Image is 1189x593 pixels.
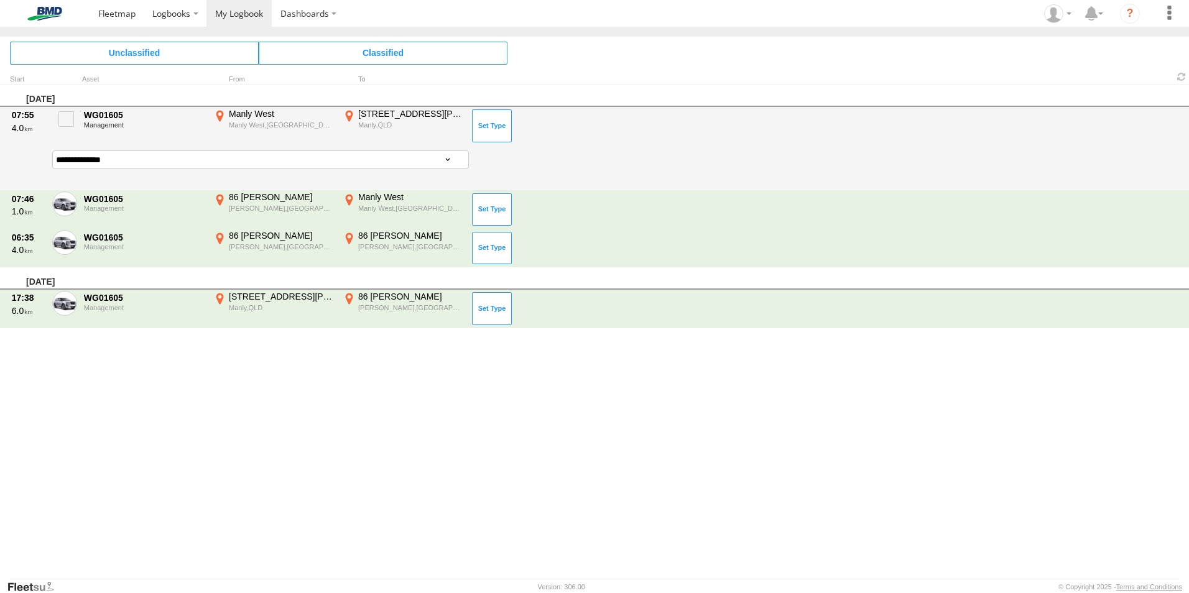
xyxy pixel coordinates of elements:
div: Management [84,243,205,251]
div: 4.0 [12,122,45,134]
label: Click to View Event Location [211,230,336,266]
label: Click to View Event Location [341,191,465,228]
div: Click to Sort [10,76,47,83]
a: Visit our Website [7,581,64,593]
div: Brendan Hannan [1040,4,1076,23]
div: Manly West [229,108,334,119]
label: Click to View Event Location [341,108,465,144]
button: Click to Set [472,193,512,226]
div: Manly,QLD [358,121,463,129]
div: Management [84,121,205,129]
img: bmd-logo.svg [12,7,77,21]
div: Manly,QLD [229,303,334,312]
span: Click to view Classified Trips [259,42,507,64]
div: [PERSON_NAME],[GEOGRAPHIC_DATA] [229,242,334,251]
div: 06:35 [12,232,45,243]
div: WG01605 [84,193,205,205]
div: Asset [82,76,206,83]
div: © Copyright 2025 - [1058,583,1182,591]
label: Click to View Event Location [341,291,465,327]
div: To [341,76,465,83]
a: Terms and Conditions [1116,583,1182,591]
div: [PERSON_NAME],[GEOGRAPHIC_DATA] [358,303,463,312]
div: 86 [PERSON_NAME] [358,230,463,241]
button: Click to Set [472,109,512,142]
label: Click to View Event Location [211,108,336,144]
div: [STREET_ADDRESS][PERSON_NAME] [358,108,463,119]
label: Click to View Event Location [341,230,465,266]
div: [PERSON_NAME],[GEOGRAPHIC_DATA] [358,242,463,251]
div: From [211,76,336,83]
div: [STREET_ADDRESS][PERSON_NAME] [229,291,334,302]
div: [PERSON_NAME],[GEOGRAPHIC_DATA] [229,204,334,213]
i: ? [1120,4,1140,24]
div: 6.0 [12,305,45,316]
span: Refresh [1174,71,1189,83]
div: Manly West,[GEOGRAPHIC_DATA] [358,204,463,213]
div: Manly West,[GEOGRAPHIC_DATA] [229,121,334,129]
button: Click to Set [472,232,512,264]
div: 07:46 [12,193,45,205]
button: Click to Set [472,292,512,324]
div: Manly West [358,191,463,203]
div: 86 [PERSON_NAME] [358,291,463,302]
div: WG01605 [84,292,205,303]
div: Management [84,304,205,311]
div: 4.0 [12,244,45,255]
div: WG01605 [84,109,205,121]
div: Version: 306.00 [538,583,585,591]
span: Click to view Unclassified Trips [10,42,259,64]
div: Management [84,205,205,212]
div: 1.0 [12,206,45,217]
div: WG01605 [84,232,205,243]
div: 07:55 [12,109,45,121]
div: 86 [PERSON_NAME] [229,230,334,241]
div: 17:38 [12,292,45,303]
div: 86 [PERSON_NAME] [229,191,334,203]
label: Click to View Event Location [211,291,336,327]
label: Click to View Event Location [211,191,336,228]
